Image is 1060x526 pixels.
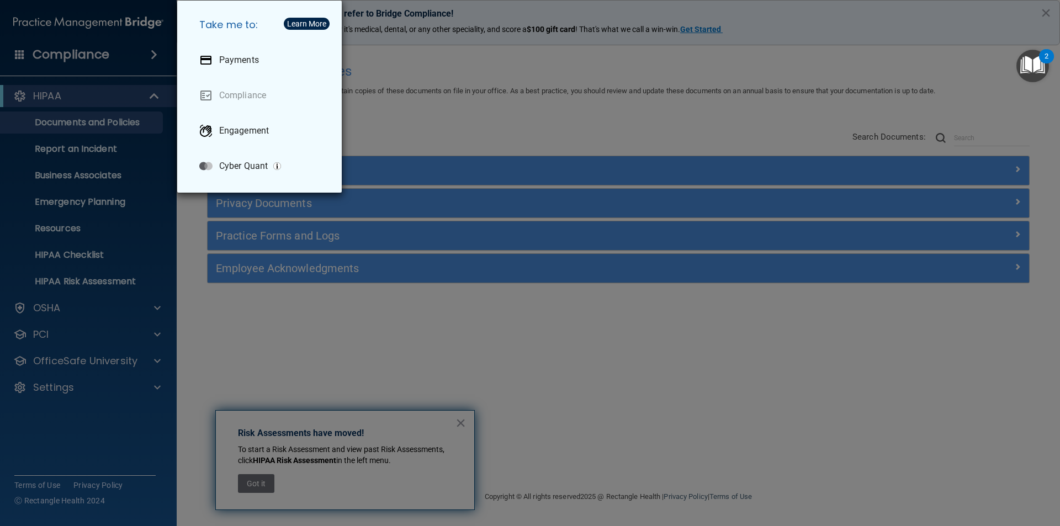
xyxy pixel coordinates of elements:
a: Payments [190,45,333,76]
h5: Take me to: [190,9,333,40]
div: 2 [1045,56,1048,71]
p: Engagement [219,125,269,136]
a: Compliance [190,80,333,111]
button: Open Resource Center, 2 new notifications [1016,50,1049,82]
p: Cyber Quant [219,161,268,172]
p: Payments [219,55,259,66]
div: Learn More [287,20,326,28]
a: Engagement [190,115,333,146]
a: Cyber Quant [190,151,333,182]
button: Learn More [284,18,330,30]
iframe: Drift Widget Chat Controller [869,448,1047,492]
